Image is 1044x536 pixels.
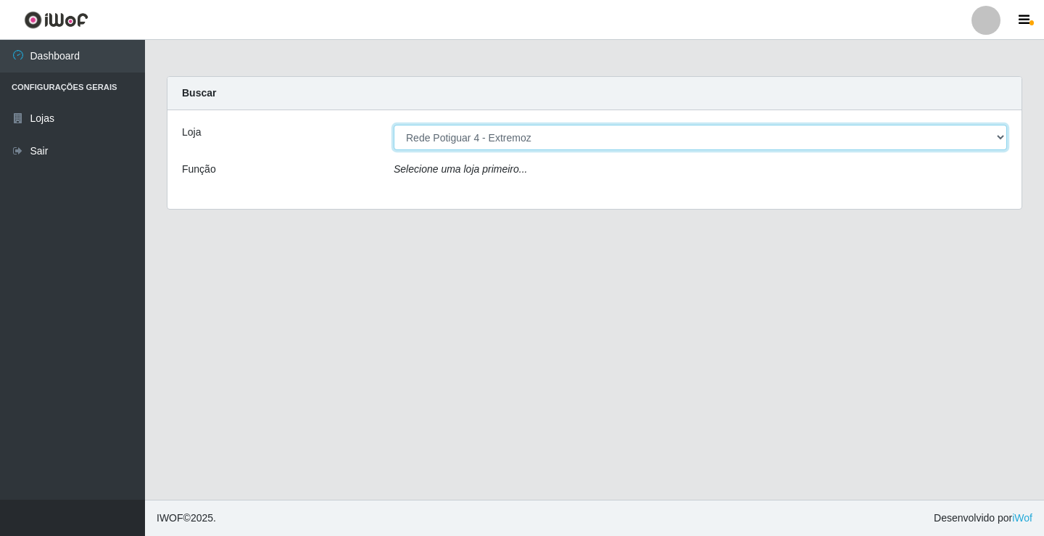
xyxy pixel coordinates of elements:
span: Desenvolvido por [934,511,1032,526]
label: Loja [182,125,201,140]
a: iWof [1012,512,1032,524]
strong: Buscar [182,87,216,99]
img: CoreUI Logo [24,11,88,29]
i: Selecione uma loja primeiro... [394,163,527,175]
label: Função [182,162,216,177]
span: © 2025 . [157,511,216,526]
span: IWOF [157,512,183,524]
